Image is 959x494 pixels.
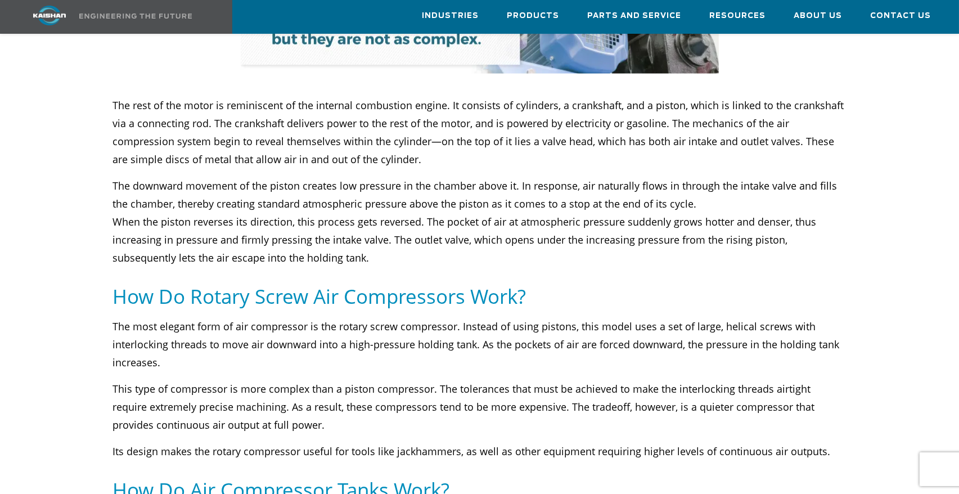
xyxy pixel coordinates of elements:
[112,317,847,371] p: The most elegant form of air compressor is the rotary screw compressor. Instead of using pistons,...
[7,6,92,25] img: kaishan logo
[710,10,766,23] span: Resources
[507,10,560,23] span: Products
[422,10,479,23] span: Industries
[871,10,931,23] span: Contact Us
[112,380,847,434] p: This type of compressor is more complex than a piston compressor. The tolerances that must be ach...
[112,284,847,309] h5: How Do Rotary Screw Air Compressors Work?
[588,10,682,23] span: Parts and Service
[794,1,843,31] a: About Us
[794,10,843,23] span: About Us
[422,1,479,31] a: Industries
[710,1,766,31] a: Resources
[588,1,682,31] a: Parts and Service
[112,177,847,267] p: The downward movement of the piston creates low pressure in the chamber above it. In response, ai...
[871,1,931,31] a: Contact Us
[507,1,560,31] a: Products
[79,14,192,19] img: Engineering the future
[112,442,847,460] p: Its design makes the rotary compressor useful for tools like jackhammers, as well as other equipm...
[112,96,847,168] p: The rest of the motor is reminiscent of the internal combustion engine. It consists of cylinders,...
